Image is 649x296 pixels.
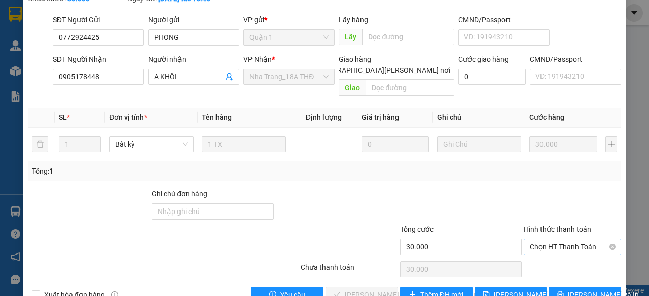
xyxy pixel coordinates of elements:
span: Giao [339,79,366,96]
span: Tên hàng [202,113,232,121]
input: 0 [529,136,597,152]
input: Cước giao hàng [458,69,526,85]
span: Nha Trang_18A THĐ [249,69,329,84]
div: Người nhận [148,54,239,65]
label: Hình thức thanh toán [524,225,591,233]
span: Chọn HT Thanh Toán [530,239,615,255]
input: Dọc đường [362,29,454,45]
span: Lấy [339,29,362,45]
button: delete [32,136,48,152]
input: Dọc đường [366,79,454,96]
div: SĐT Người Gửi [53,14,144,25]
input: Ghi Chú [437,136,521,152]
span: user-add [225,73,233,81]
th: Ghi chú [433,108,525,128]
span: Quận 1 [249,30,329,45]
label: Ghi chú đơn hàng [152,190,207,198]
span: Đơn vị tính [109,113,147,121]
div: CMND/Passport [458,14,550,25]
label: Cước giao hàng [458,55,509,63]
div: Chưa thanh toán [300,262,399,279]
span: Giao hàng [339,55,371,63]
div: CMND/Passport [530,54,621,65]
span: Định lượng [306,113,342,121]
div: Người gửi [148,14,239,25]
div: VP gửi [243,14,335,25]
span: close-circle [609,244,616,250]
span: VP Nhận [243,55,272,63]
span: Giá trị hàng [362,113,399,121]
div: SĐT Người Nhận [53,54,144,65]
button: plus [605,136,617,152]
span: Lấy hàng [339,16,368,24]
span: Tổng cước [400,225,434,233]
div: Tổng: 1 [32,165,251,177]
input: 0 [362,136,429,152]
span: Cước hàng [529,113,564,121]
input: VD: Bàn, Ghế [202,136,286,152]
span: [GEOGRAPHIC_DATA][PERSON_NAME] nơi [312,65,454,76]
span: SL [59,113,67,121]
input: Ghi chú đơn hàng [152,203,274,220]
span: Bất kỳ [115,137,187,152]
